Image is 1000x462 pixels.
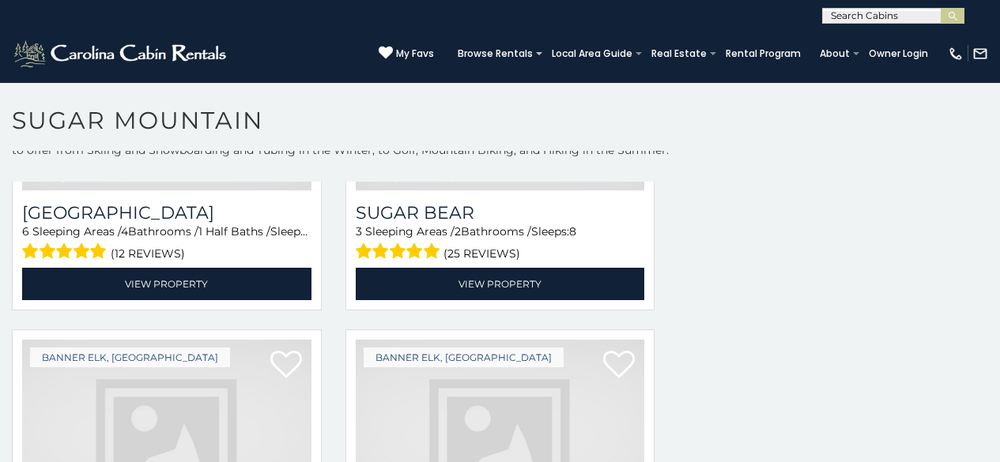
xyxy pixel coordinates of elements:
[356,223,645,264] div: Sleeping Areas / Bathrooms / Sleeps:
[356,268,645,300] a: View Property
[22,268,311,300] a: View Property
[12,38,231,69] img: White-1-2.png
[455,224,461,239] span: 2
[396,47,434,61] span: My Favs
[356,202,645,223] a: Sugar Bear
[643,43,715,65] a: Real Estate
[569,224,576,239] span: 8
[379,46,434,62] a: My Favs
[270,349,302,382] a: Add to favorites
[443,243,520,264] span: (25 reviews)
[22,223,311,264] div: Sleeping Areas / Bathrooms / Sleeps:
[948,46,964,62] img: phone-regular-white.png
[121,224,128,239] span: 4
[603,349,635,382] a: Add to favorites
[198,224,270,239] span: 1 Half Baths /
[812,43,858,65] a: About
[30,347,230,367] a: Banner Elk, [GEOGRAPHIC_DATA]
[972,46,988,62] img: mail-regular-white.png
[22,202,311,223] a: [GEOGRAPHIC_DATA]
[544,43,640,65] a: Local Area Guide
[308,224,319,239] span: 16
[861,43,936,65] a: Owner Login
[111,243,185,264] span: (12 reviews)
[22,224,29,239] span: 6
[718,43,809,65] a: Rental Program
[356,224,362,239] span: 3
[22,202,311,223] h3: Sugar Mountain Lodge
[450,43,541,65] a: Browse Rentals
[364,347,564,367] a: Banner Elk, [GEOGRAPHIC_DATA]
